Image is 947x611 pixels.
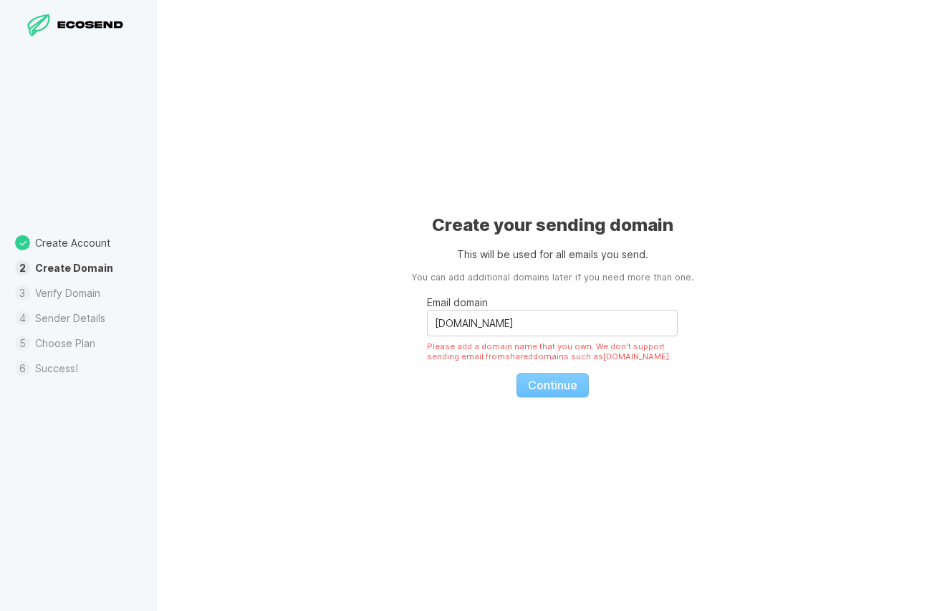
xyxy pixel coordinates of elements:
p: Email domain [427,295,678,310]
p: This will be used for all emails you send. [457,247,648,262]
div: Please add a domain name that you own. We don't support sending email from shared domains such as... [427,341,678,361]
input: Email domain [427,310,678,336]
h1: Create your sending domain [432,214,673,237]
aside: You can add additional domains later if you need more than one. [411,271,693,285]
